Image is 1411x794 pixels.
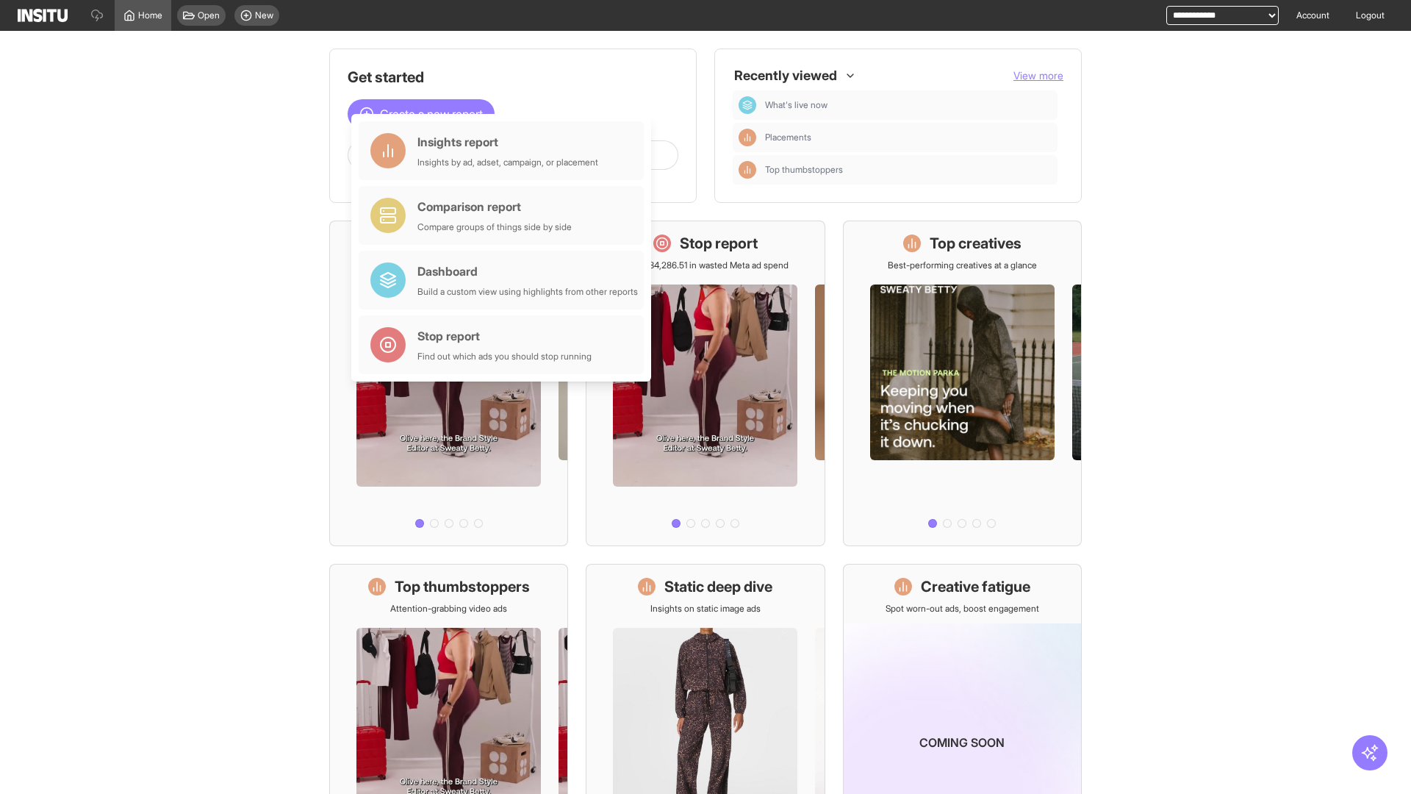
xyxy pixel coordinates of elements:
span: New [255,10,273,21]
div: Compare groups of things side by side [417,221,572,233]
span: View more [1013,69,1063,82]
span: Home [138,10,162,21]
div: Insights [739,129,756,146]
span: Open [198,10,220,21]
span: Top thumbstoppers [765,164,1052,176]
button: View more [1013,68,1063,83]
div: Build a custom view using highlights from other reports [417,286,638,298]
span: Create a new report [380,105,483,123]
div: Dashboard [417,262,638,280]
p: Attention-grabbing video ads [390,603,507,615]
div: Find out which ads you should stop running [417,351,592,362]
h1: Top creatives [930,233,1022,254]
h1: Static deep dive [664,576,772,597]
span: Placements [765,132,811,143]
p: Save £34,286.51 in wasted Meta ad spend [622,260,789,271]
img: Logo [18,9,68,22]
a: Stop reportSave £34,286.51 in wasted Meta ad spend [586,221,825,546]
span: What's live now [765,99,1052,111]
p: Insights on static image ads [650,603,761,615]
h1: Top thumbstoppers [395,576,530,597]
span: What's live now [765,99,827,111]
h1: Stop report [680,233,758,254]
div: Insights by ad, adset, campaign, or placement [417,157,598,168]
a: What's live nowSee all active ads instantly [329,221,568,546]
div: Dashboard [739,96,756,114]
span: Top thumbstoppers [765,164,843,176]
h1: Get started [348,67,678,87]
p: Best-performing creatives at a glance [888,260,1037,271]
a: Top creativesBest-performing creatives at a glance [843,221,1082,546]
div: Insights report [417,133,598,151]
button: Create a new report [348,99,495,129]
div: Insights [739,161,756,179]
div: Comparison report [417,198,572,215]
span: Placements [765,132,1052,143]
div: Stop report [417,327,592,345]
